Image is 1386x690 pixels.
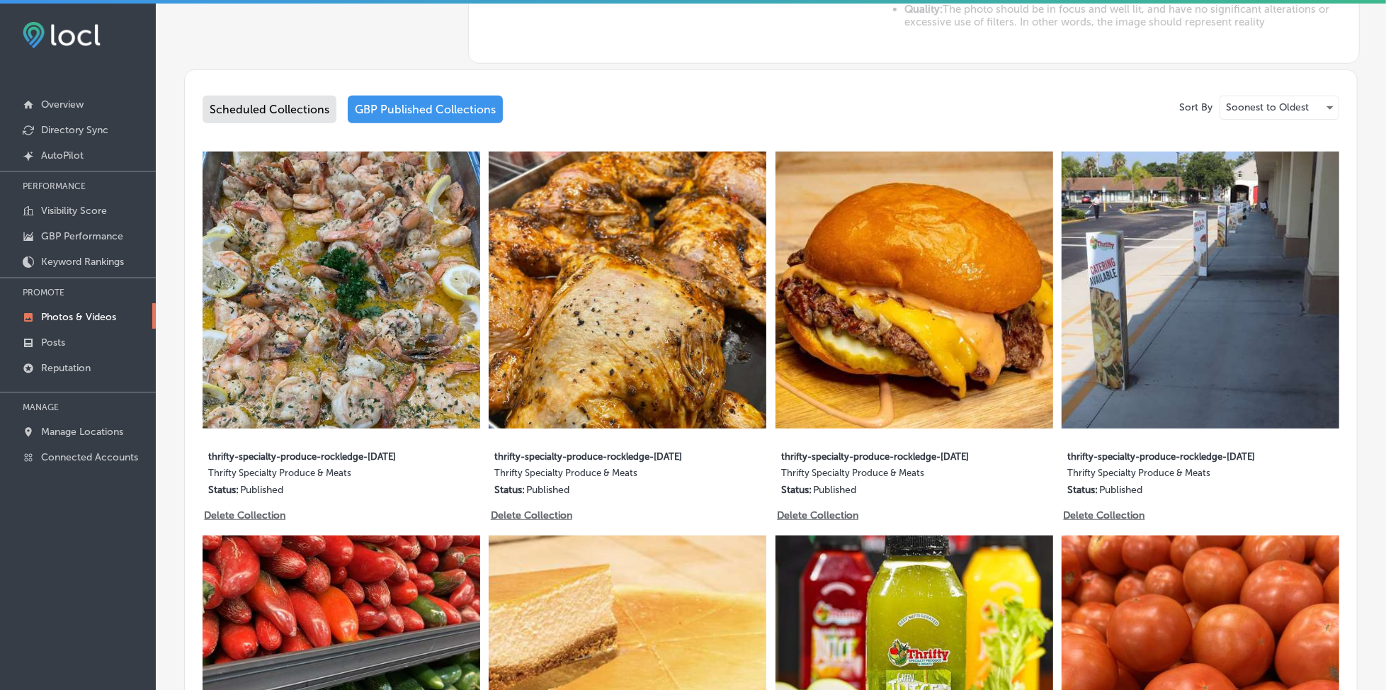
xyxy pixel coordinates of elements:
[494,468,703,484] label: Thrifty Specialty Produce & Meats
[1062,152,1339,429] img: Collection thumbnail
[489,152,766,429] img: Collection thumbnail
[41,451,138,463] p: Connected Accounts
[494,443,703,468] label: thrifty-specialty-produce-rockledge-[DATE]
[813,484,856,496] p: Published
[41,362,91,374] p: Reputation
[240,484,283,496] p: Published
[41,256,124,268] p: Keyword Rankings
[776,152,1053,429] img: Collection thumbnail
[41,230,123,242] p: GBP Performance
[203,96,336,123] div: Scheduled Collections
[781,468,989,484] label: Thrifty Specialty Produce & Meats
[208,443,416,468] label: thrifty-specialty-produce-rockledge-[DATE]
[491,509,571,521] p: Delete Collection
[41,98,84,111] p: Overview
[41,205,107,217] p: Visibility Score
[1064,509,1144,521] p: Delete Collection
[208,468,416,484] label: Thrifty Specialty Produce & Meats
[1179,101,1212,113] p: Sort By
[41,149,84,162] p: AutoPilot
[781,443,989,468] label: thrifty-specialty-produce-rockledge-[DATE]
[348,96,503,123] div: GBP Published Collections
[526,484,569,496] p: Published
[1067,484,1098,496] p: Status:
[203,152,480,429] img: Collection thumbnail
[41,336,65,349] p: Posts
[1226,101,1309,114] p: Soonest to Oldest
[781,484,812,496] p: Status:
[41,311,116,323] p: Photos & Videos
[204,509,284,521] p: Delete Collection
[1220,96,1339,119] div: Soonest to Oldest
[41,124,108,136] p: Directory Sync
[1067,443,1276,468] label: thrifty-specialty-produce-rockledge-[DATE]
[494,484,525,496] p: Status:
[208,484,239,496] p: Status:
[1099,484,1142,496] p: Published
[23,22,101,48] img: fda3e92497d09a02dc62c9cd864e3231.png
[777,509,857,521] p: Delete Collection
[1067,468,1276,484] label: Thrifty Specialty Produce & Meats
[41,426,123,438] p: Manage Locations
